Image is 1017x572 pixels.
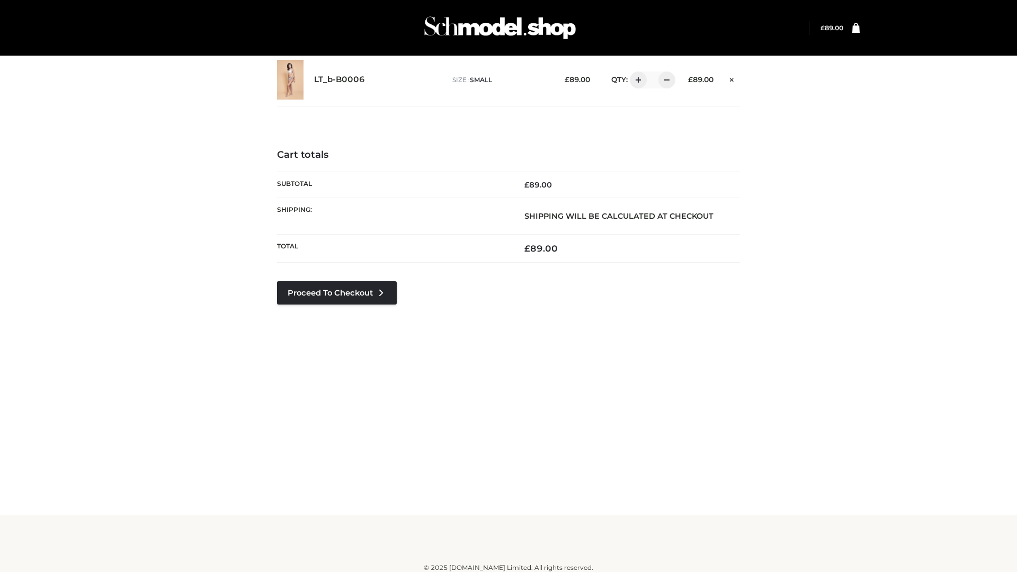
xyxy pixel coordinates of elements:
[820,24,843,32] bdi: 89.00
[277,198,508,234] th: Shipping:
[277,172,508,198] th: Subtotal
[524,211,713,221] strong: Shipping will be calculated at checkout
[452,75,548,85] p: size :
[277,281,397,305] a: Proceed to Checkout
[524,243,558,254] bdi: 89.00
[565,75,590,84] bdi: 89.00
[688,75,713,84] bdi: 89.00
[688,75,693,84] span: £
[820,24,843,32] a: £89.00
[820,24,825,32] span: £
[277,60,304,100] img: LT_b-B0006 - SMALL
[277,235,508,263] th: Total
[470,76,492,84] span: SMALL
[565,75,569,84] span: £
[524,180,552,190] bdi: 89.00
[724,71,740,85] a: Remove this item
[601,71,672,88] div: QTY:
[524,180,529,190] span: £
[421,7,579,49] img: Schmodel Admin 964
[314,75,365,85] a: LT_b-B0006
[277,149,740,161] h4: Cart totals
[524,243,530,254] span: £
